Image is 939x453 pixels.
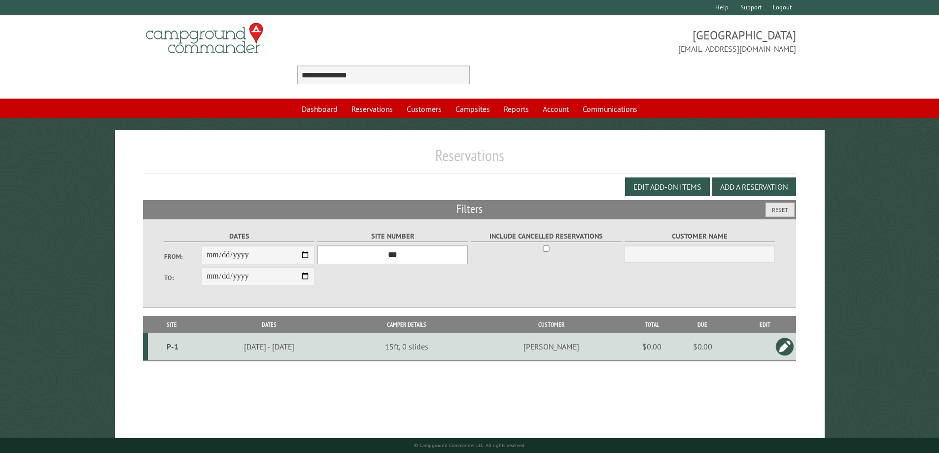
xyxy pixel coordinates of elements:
span: [GEOGRAPHIC_DATA] [EMAIL_ADDRESS][DOMAIN_NAME] [470,27,797,55]
label: Dates [164,231,314,242]
td: $0.00 [672,333,733,361]
td: [PERSON_NAME] [470,333,632,361]
th: Due [672,316,733,333]
h1: Reservations [143,146,797,173]
div: [DATE] - [DATE] [197,342,341,351]
button: Add a Reservation [712,177,796,196]
th: Edit [733,316,797,333]
label: Customer Name [625,231,775,242]
a: Communications [577,100,643,118]
td: $0.00 [632,333,672,361]
label: Site Number [317,231,468,242]
a: Reservations [346,100,399,118]
h2: Filters [143,200,797,219]
a: Account [537,100,575,118]
td: 15ft, 0 slides [343,333,471,361]
img: Campground Commander [143,19,266,58]
th: Total [632,316,672,333]
small: © Campground Commander LLC. All rights reserved. [414,442,525,449]
a: Dashboard [296,100,344,118]
button: Reset [765,203,795,217]
div: P-1 [152,342,194,351]
th: Camper Details [343,316,471,333]
th: Site [148,316,196,333]
label: From: [164,252,202,261]
label: Include Cancelled Reservations [471,231,622,242]
a: Campsites [450,100,496,118]
th: Customer [470,316,632,333]
a: Customers [401,100,448,118]
a: Reports [498,100,535,118]
label: To: [164,273,202,282]
th: Dates [195,316,342,333]
button: Edit Add-on Items [625,177,710,196]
